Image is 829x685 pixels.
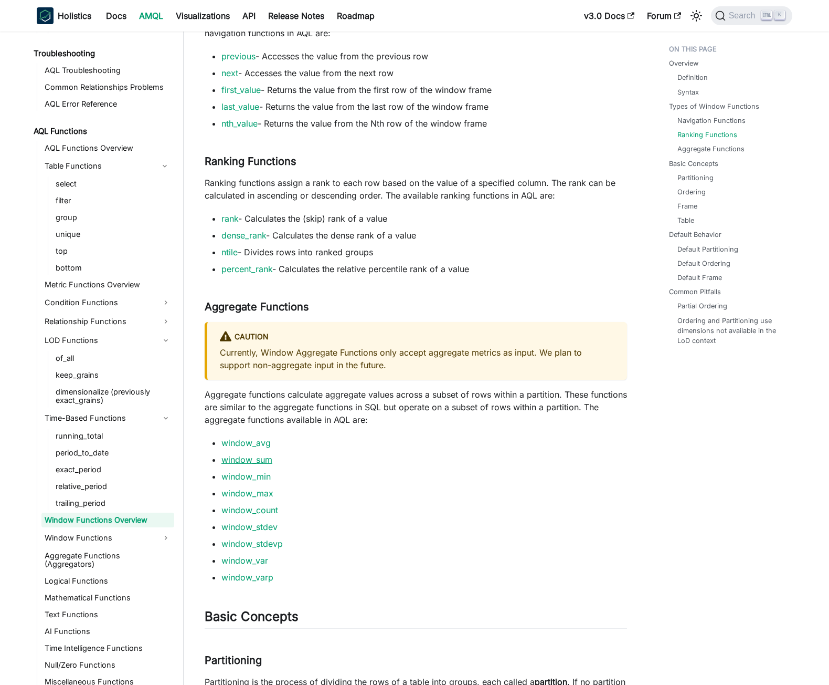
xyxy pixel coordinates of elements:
a: Aggregate Functions (Aggregators) [41,548,174,572]
h3: Aggregate Functions [205,300,627,314]
a: Time-Based Functions [41,410,174,427]
a: window_var [221,555,268,566]
a: API [236,7,262,24]
a: Window Functions [41,530,174,546]
button: Collapse sidebar category 'Table Functions' [155,158,174,174]
a: trailing_period [52,496,174,511]
a: dense_rank [221,230,266,241]
li: - Returns the value from the first row of the window frame [221,84,627,96]
a: Default Ordering [677,258,730,268]
a: window_varp [221,572,273,583]
a: Definition [677,72,708,82]
li: - Returns the value from the Nth row of the window frame [221,117,627,130]
a: window_sum [221,454,272,465]
a: Navigation Functions [677,116,746,126]
a: window_max [221,488,273,499]
a: first_value [221,85,261,95]
span: Search [726,11,762,20]
h2: Basic Concepts [205,609,627,629]
a: bottom [52,261,174,275]
a: AQL Error Reference [41,97,174,111]
a: Window Functions Overview [41,513,174,527]
a: next [221,68,238,78]
a: of_all [52,351,174,366]
a: window_count [221,505,278,515]
a: Mathematical Functions [41,590,174,605]
a: Frame [677,201,697,211]
a: Time Intelligence Functions [41,641,174,656]
a: Partial Ordering [677,301,727,311]
a: Common Relationships Problems [41,80,174,95]
a: window_min [221,471,271,482]
a: Null/Zero Functions [41,658,174,672]
a: Relationship Functions [41,313,174,330]
img: Holistics [37,7,54,24]
a: running_total [52,429,174,443]
a: previous [221,51,256,61]
a: window_stdevp [221,538,283,549]
a: Default Partitioning [677,244,738,254]
a: nth_value [221,118,258,129]
a: window_stdev [221,522,278,532]
a: Logical Functions [41,574,174,588]
a: Table [677,215,694,225]
h3: Partitioning [205,654,627,667]
a: AQL Functions [30,124,174,139]
a: window_avg [221,438,271,448]
a: keep_grains [52,368,174,382]
li: - Calculates the relative percentile rank of a value [221,263,627,275]
a: unique [52,227,174,242]
a: Common Pitfalls [669,287,721,297]
a: Syntax [677,87,699,97]
a: Ordering [677,187,706,197]
a: dimensionalize (previously exact_grains) [52,385,174,408]
nav: Docs sidebar [26,32,184,685]
a: Metric Functions Overview [41,277,174,292]
a: Release Notes [262,7,331,24]
a: Default Behavior [669,230,721,240]
li: - Returns the value from the last row of the window frame [221,100,627,113]
li: - Accesses the value from the previous row [221,50,627,63]
li: - Accesses the value from the next row [221,67,627,79]
a: Troubleshooting [30,46,174,61]
a: Ordering and Partitioning use dimensions not available in the LoD context [677,316,782,346]
a: Condition Functions [41,294,174,311]
button: Switch between dark and light mode (currently light mode) [688,7,705,24]
a: Text Functions [41,607,174,622]
a: exact_period [52,462,174,477]
a: last_value [221,101,259,112]
a: AQL Troubleshooting [41,63,174,78]
a: group [52,210,174,225]
a: percent_rank [221,264,272,274]
a: Docs [100,7,133,24]
div: caution [220,330,614,344]
a: filter [52,193,174,208]
a: period_to_date [52,445,174,460]
li: - Calculates the dense rank of a value [221,229,627,242]
a: top [52,244,174,258]
button: Search (Ctrl+K) [711,6,792,25]
a: Default Frame [677,273,722,283]
kbd: K [774,11,785,20]
a: Table Functions [41,158,155,174]
a: AMQL [133,7,169,24]
a: Forum [641,7,687,24]
a: Overview [669,58,698,68]
a: select [52,177,174,191]
p: Aggregate functions calculate aggregate values across a subset of rows within a partition. These ... [205,388,627,426]
a: v3.0 Docs [578,7,641,24]
h3: Ranking Functions [205,155,627,168]
a: Aggregate Functions [677,144,745,154]
a: AQL Functions Overview [41,141,174,155]
a: LOD Functions [41,332,174,349]
li: - Divides rows into ranked groups [221,246,627,258]
b: Holistics [58,9,91,22]
a: HolisticsHolistics [37,7,91,24]
a: relative_period [52,479,174,494]
a: rank [221,213,238,224]
a: Ranking Functions [677,130,737,140]
a: Types of Window Functions [669,101,759,111]
a: ntile [221,247,238,257]
p: Ranking functions assign a rank to each row based on the value of a specified column. The rank ca... [205,177,627,202]
a: Visualizations [169,7,236,24]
